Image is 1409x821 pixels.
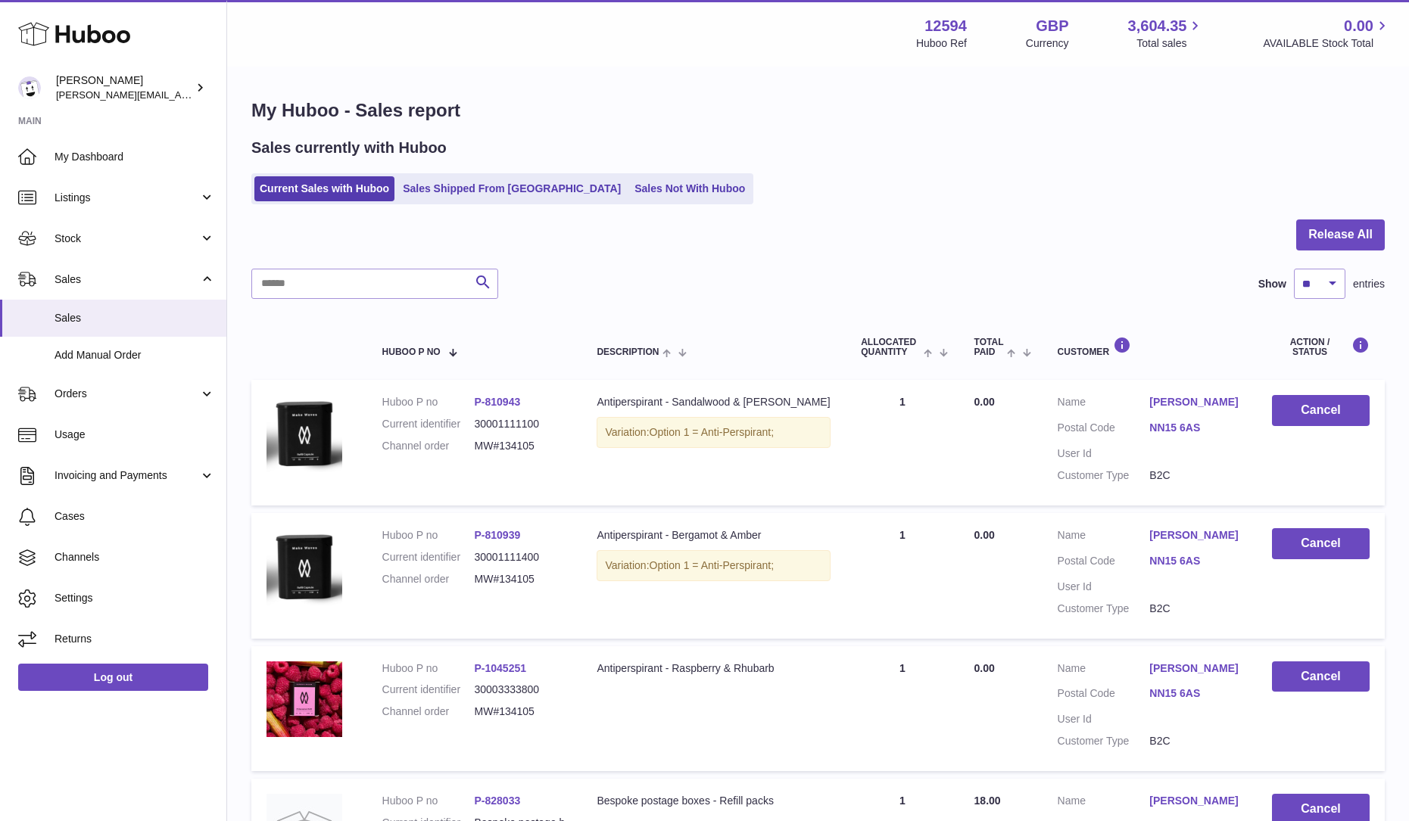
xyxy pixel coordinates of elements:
[55,191,199,205] span: Listings
[55,348,215,362] span: Add Manual Order
[382,528,475,543] dt: Huboo P no
[55,232,199,246] span: Stock
[55,632,215,646] span: Returns
[55,550,215,564] span: Channels
[1136,36,1204,51] span: Total sales
[1058,395,1150,413] dt: Name
[1026,36,1069,51] div: Currency
[1128,16,1205,51] a: 3,604.35 Total sales
[597,395,831,409] div: Antiperspirant - Sandalwood & [PERSON_NAME]
[1058,580,1150,594] dt: User Id
[974,337,1004,357] span: Total paid
[1149,734,1242,748] dd: B2C
[1149,661,1242,676] a: [PERSON_NAME]
[382,683,475,697] dt: Current identifier
[382,572,475,586] dt: Channel order
[597,794,831,808] div: Bespoke postage boxes - Refill packs
[55,272,199,287] span: Sales
[55,428,215,442] span: Usage
[846,646,959,772] td: 1
[629,176,750,201] a: Sales Not With Huboo
[1058,528,1150,546] dt: Name
[475,683,567,697] dd: 30003333800
[382,794,475,808] dt: Huboo P no
[1272,528,1370,559] button: Cancel
[56,73,192,102] div: [PERSON_NAME]
[382,417,475,431] dt: Current identifier
[55,509,215,524] span: Cases
[1149,794,1242,808] a: [PERSON_NAME]
[382,661,475,676] dt: Huboo P no
[267,395,342,472] img: 125941691598510.png
[1058,421,1150,439] dt: Postal Code
[1149,421,1242,435] a: NN15 6AS
[597,347,659,357] span: Description
[267,528,342,605] img: 125941691598806.png
[382,550,475,564] dt: Current identifier
[974,795,1001,807] span: 18.00
[55,468,199,483] span: Invoicing and Payments
[1128,16,1187,36] span: 3,604.35
[916,36,967,51] div: Huboo Ref
[18,76,41,99] img: owen@wearemakewaves.com
[974,662,995,674] span: 0.00
[1058,794,1150,812] dt: Name
[397,176,626,201] a: Sales Shipped From [GEOGRAPHIC_DATA]
[475,417,567,431] dd: 30001111100
[846,513,959,639] td: 1
[382,704,475,719] dt: Channel order
[475,529,521,541] a: P-810939
[475,439,567,453] dd: MW#134105
[55,150,215,164] span: My Dashboard
[1272,337,1370,357] div: Action / Status
[650,559,775,571] span: Option 1 = Anti-Perspirant;
[56,89,304,101] span: [PERSON_NAME][EMAIL_ADDRESS][DOMAIN_NAME]
[475,550,567,564] dd: 30001111400
[475,704,567,719] dd: MW#134105
[1272,661,1370,692] button: Cancel
[267,661,342,737] img: 125941757337996.jpg
[1149,395,1242,409] a: [PERSON_NAME]
[1258,277,1286,291] label: Show
[1058,337,1242,357] div: Customer
[475,795,521,807] a: P-828033
[251,138,447,158] h2: Sales currently with Huboo
[846,380,959,505] td: 1
[382,439,475,453] dt: Channel order
[1272,395,1370,426] button: Cancel
[382,347,441,357] span: Huboo P no
[597,550,831,581] div: Variation:
[1149,686,1242,701] a: NN15 6AS
[382,395,475,409] dt: Huboo P no
[1149,468,1242,483] dd: B2C
[597,528,831,543] div: Antiperspirant - Bergamot & Amber
[1058,686,1150,704] dt: Postal Code
[650,426,775,438] span: Option 1 = Anti-Perspirant;
[597,417,831,448] div: Variation:
[254,176,394,201] a: Current Sales with Huboo
[1058,446,1150,461] dt: User Id
[924,16,967,36] strong: 12594
[18,664,208,691] a: Log out
[1036,16,1068,36] strong: GBP
[1058,661,1150,680] dt: Name
[55,311,215,325] span: Sales
[55,591,215,605] span: Settings
[1058,602,1150,616] dt: Customer Type
[251,98,1385,123] h1: My Huboo - Sales report
[475,572,567,586] dd: MW#134105
[1058,734,1150,748] dt: Customer Type
[55,387,199,401] span: Orders
[1149,602,1242,616] dd: B2C
[1058,712,1150,726] dt: User Id
[1058,554,1150,572] dt: Postal Code
[1149,554,1242,568] a: NN15 6AS
[1344,16,1373,36] span: 0.00
[475,396,521,408] a: P-810943
[861,337,920,357] span: ALLOCATED Quantity
[1149,528,1242,543] a: [PERSON_NAME]
[1058,468,1150,483] dt: Customer Type
[1296,219,1385,250] button: Release All
[1353,277,1385,291] span: entries
[597,661,831,676] div: Antiperspirant - Raspberry & Rhubarb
